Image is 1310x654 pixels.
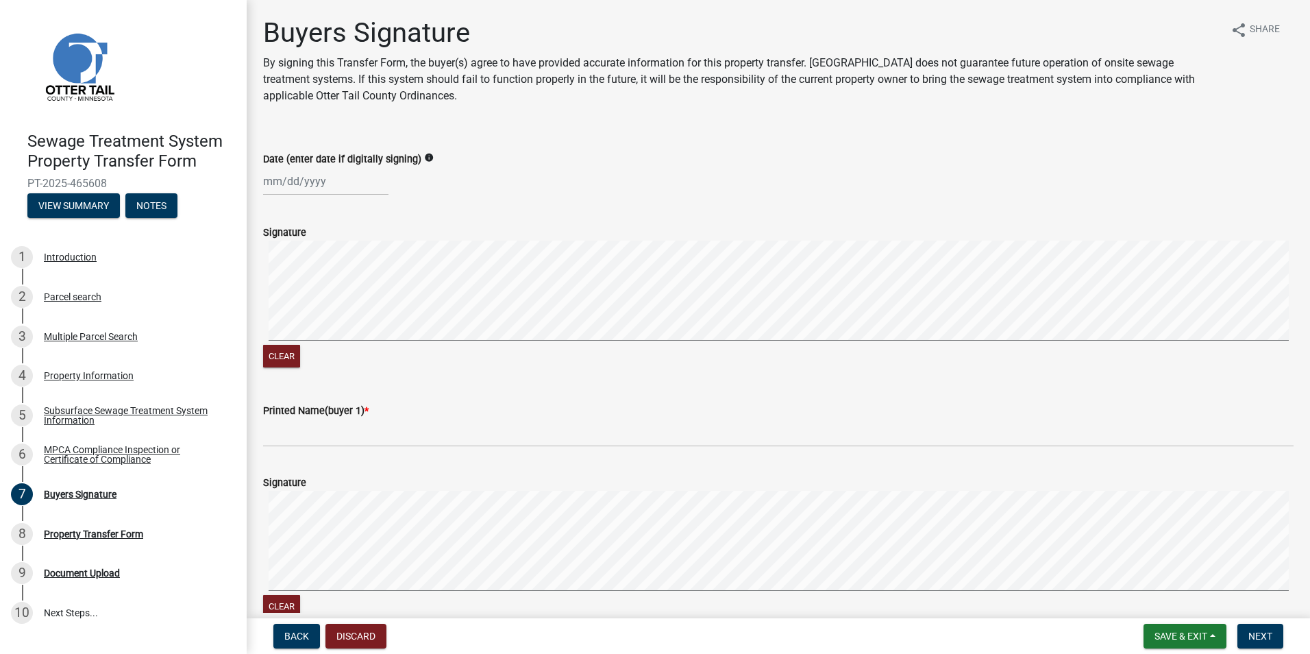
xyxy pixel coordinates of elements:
label: Date (enter date if digitally signing) [263,155,421,165]
div: 6 [11,444,33,465]
h4: Sewage Treatment System Property Transfer Form [27,132,236,171]
div: 4 [11,365,33,387]
div: Parcel search [44,292,101,302]
span: Next [1248,631,1272,642]
button: Next [1237,624,1283,649]
div: MPCA Compliance Inspection or Certificate of Compliance [44,445,225,464]
button: Discard [325,624,386,649]
button: Save & Exit [1144,624,1226,649]
i: info [424,153,434,162]
div: Multiple Parcel Search [44,332,138,341]
div: Property Transfer Form [44,529,143,539]
div: 9 [11,562,33,584]
div: 7 [11,483,33,505]
div: 1 [11,246,33,268]
span: Back [284,631,309,642]
div: 3 [11,326,33,348]
wm-modal-confirm: Summary [27,201,120,212]
div: Subsurface Sewage Treatment System Information [44,406,225,425]
i: share [1231,22,1247,38]
span: PT-2025-465608 [27,177,219,190]
span: Share [1250,22,1280,38]
div: 10 [11,602,33,624]
button: shareShare [1220,16,1291,43]
div: 5 [11,404,33,426]
button: Back [273,624,320,649]
div: 2 [11,286,33,308]
button: View Summary [27,193,120,218]
p: By signing this Transfer Form, the buyer(s) agree to have provided accurate information for this ... [263,55,1220,104]
img: Otter Tail County, Minnesota [27,14,130,117]
input: mm/dd/yyyy [263,167,388,195]
button: Notes [125,193,177,218]
label: Signature [263,228,306,238]
label: Printed Name(buyer 1) [263,407,369,416]
button: Clear [263,595,300,618]
h1: Buyers Signature [263,16,1220,49]
div: Buyers Signature [44,489,116,499]
span: Save & Exit [1154,631,1207,642]
div: 8 [11,523,33,545]
div: Property Information [44,371,134,380]
div: Document Upload [44,568,120,578]
label: Signature [263,479,306,488]
button: Clear [263,345,300,367]
wm-modal-confirm: Notes [125,201,177,212]
div: Introduction [44,252,97,262]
